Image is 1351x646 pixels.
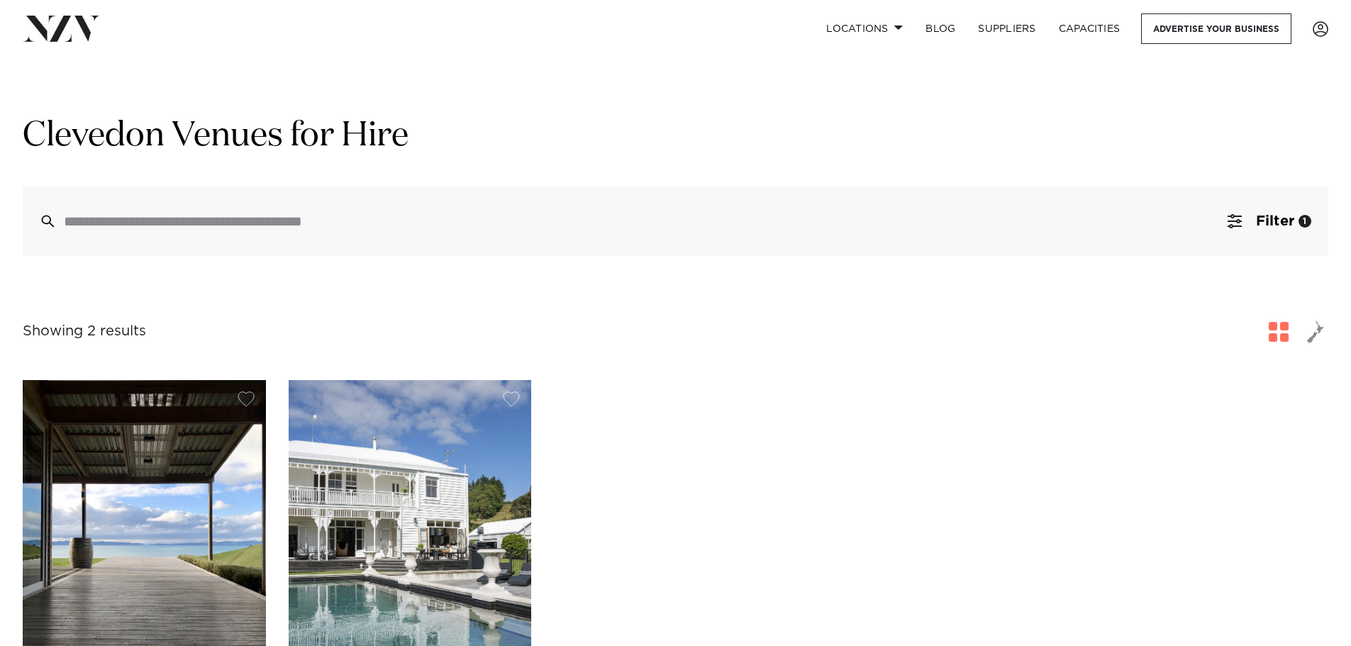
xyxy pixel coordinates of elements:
[1141,13,1291,44] a: Advertise your business
[23,114,1328,159] h1: Clevedon Venues for Hire
[1299,215,1311,228] div: 1
[967,13,1047,44] a: SUPPLIERS
[914,13,967,44] a: BLOG
[23,321,146,343] div: Showing 2 results
[23,16,100,41] img: nzv-logo.png
[1256,214,1294,228] span: Filter
[1211,187,1328,255] button: Filter1
[815,13,914,44] a: Locations
[1047,13,1132,44] a: Capacities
